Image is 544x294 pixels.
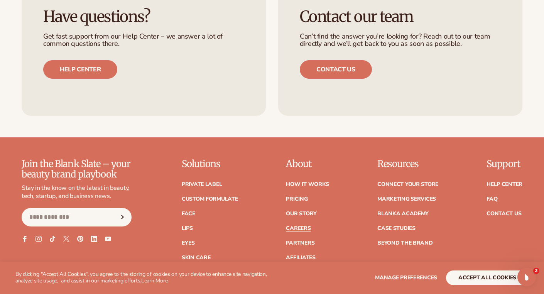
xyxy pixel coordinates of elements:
a: Pricing [286,196,307,202]
a: How It Works [286,182,329,187]
a: Custom formulate [182,196,238,202]
a: Marketing services [377,196,436,202]
p: Stay in the know on the latest in beauty, tech, startup, and business news. [22,184,132,200]
button: Subscribe [114,208,131,226]
a: Contact us [300,60,372,79]
a: Careers [286,226,311,231]
a: Our Story [286,211,316,216]
a: Eyes [182,240,195,246]
p: Solutions [182,159,238,169]
a: Case Studies [377,226,416,231]
a: FAQ [487,196,497,202]
a: Skin Care [182,255,210,260]
a: Help Center [487,182,522,187]
iframe: Intercom live chat [517,268,536,286]
a: Lips [182,226,193,231]
a: Learn More [141,277,167,284]
p: Support [487,159,522,169]
a: Face [182,211,195,216]
a: Partners [286,240,314,246]
button: Manage preferences [375,270,437,285]
a: Affiliates [286,255,315,260]
a: Blanka Academy [377,211,429,216]
p: About [286,159,329,169]
p: Resources [377,159,438,169]
button: accept all cookies [446,270,529,285]
p: By clicking "Accept All Cookies", you agree to the storing of cookies on your device to enhance s... [15,271,279,284]
a: Connect your store [377,182,438,187]
a: Help center [43,60,117,79]
a: Beyond the brand [377,240,433,246]
h3: Have questions? [43,8,244,25]
a: Private label [182,182,222,187]
span: Manage preferences [375,274,437,281]
p: Join the Blank Slate – your beauty brand playbook [22,159,132,179]
p: Get fast support from our Help Center – we answer a lot of common questions there. [43,33,244,48]
p: Can’t find the answer you’re looking for? Reach out to our team directly and we’ll get back to yo... [300,33,501,48]
a: Contact Us [487,211,521,216]
span: 2 [533,268,539,274]
h3: Contact our team [300,8,501,25]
